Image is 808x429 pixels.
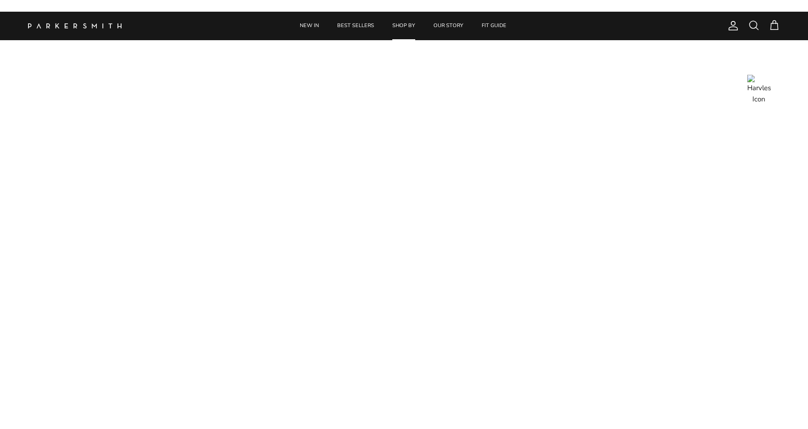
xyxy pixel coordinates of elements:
[473,12,515,40] a: FIT GUIDE
[329,12,382,40] a: BEST SELLERS
[139,12,667,40] div: Primary
[384,12,424,40] a: SHOP BY
[724,20,739,31] a: Account
[291,12,327,40] a: NEW IN
[28,23,122,29] img: Parker Smith
[425,12,472,40] a: OUR STORY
